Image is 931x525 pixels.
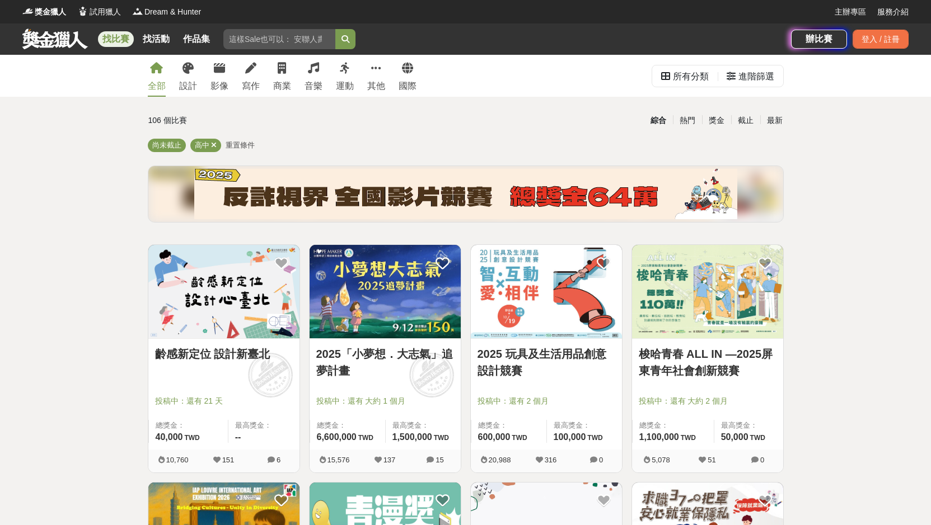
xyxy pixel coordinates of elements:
span: Dream & Hunter [144,6,201,18]
span: TWD [587,434,602,442]
div: 寫作 [242,79,260,93]
a: 商業 [273,55,291,97]
span: 6,600,000 [317,432,357,442]
span: 高中 [195,141,209,149]
span: 投稿中：還有 21 天 [155,395,293,407]
div: 獎金 [702,111,731,130]
span: 137 [383,456,396,464]
span: 總獎金： [156,420,221,431]
span: 1,500,000 [392,432,432,442]
span: 總獎金： [317,420,378,431]
span: TWD [434,434,449,442]
img: Cover Image [471,245,622,338]
span: 6 [277,456,280,464]
span: 10,760 [166,456,189,464]
span: TWD [358,434,373,442]
span: 最高獎金： [235,420,293,431]
a: 梭哈青春 ALL IN —2025屏東青年社會創新競賽 [639,346,776,379]
div: 國際 [399,79,417,93]
div: 運動 [336,79,354,93]
span: TWD [750,434,765,442]
img: Cover Image [632,245,783,338]
img: Cover Image [148,245,300,338]
a: 運動 [336,55,354,97]
a: 作品集 [179,31,214,47]
a: 其他 [367,55,385,97]
span: 0 [599,456,603,464]
div: 106 個比賽 [148,111,359,130]
a: 找活動 [138,31,174,47]
span: 316 [545,456,557,464]
div: 綜合 [644,111,673,130]
span: 投稿中：還有 2 個月 [478,395,615,407]
span: 最高獎金： [721,420,776,431]
span: 最高獎金： [392,420,454,431]
div: 截止 [731,111,760,130]
span: 15 [436,456,443,464]
a: 主辦專區 [835,6,866,18]
img: Cover Image [310,245,461,338]
div: 商業 [273,79,291,93]
span: 試用獵人 [90,6,121,18]
span: 100,000 [554,432,586,442]
a: LogoDream & Hunter [132,6,201,18]
div: 全部 [148,79,166,93]
a: 齡感新定位 設計新臺北 [155,346,293,362]
div: 熱門 [673,111,702,130]
a: 服務介紹 [877,6,909,18]
img: b4b43df0-ce9d-4ec9-9998-1f8643ec197e.png [194,169,737,219]
span: 51 [708,456,715,464]
span: -- [235,432,241,442]
div: 最新 [760,111,789,130]
span: 總獎金： [478,420,540,431]
a: 辦比賽 [791,30,847,49]
div: 影像 [210,79,228,93]
div: 登入 / 註冊 [853,30,909,49]
a: Logo獎金獵人 [22,6,66,18]
a: 全部 [148,55,166,97]
img: Logo [22,6,34,17]
span: 0 [760,456,764,464]
span: 151 [222,456,235,464]
a: 寫作 [242,55,260,97]
div: 設計 [179,79,197,93]
span: TWD [681,434,696,442]
a: 設計 [179,55,197,97]
input: 這樣Sale也可以： 安聯人壽創意銷售法募集 [223,29,335,49]
span: 15,576 [328,456,350,464]
a: 影像 [210,55,228,97]
span: 獎金獵人 [35,6,66,18]
a: 2025 玩具及生活用品創意設計競賽 [478,346,615,379]
span: 最高獎金： [554,420,615,431]
span: 1,100,000 [639,432,679,442]
div: 音樂 [305,79,322,93]
div: 進階篩選 [738,65,774,88]
div: 所有分類 [673,65,709,88]
a: 2025「小夢想．大志氣」追夢計畫 [316,346,454,379]
a: 國際 [399,55,417,97]
span: 600,000 [478,432,511,442]
span: 50,000 [721,432,748,442]
div: 其他 [367,79,385,93]
span: 5,078 [652,456,670,464]
img: Logo [132,6,143,17]
span: 40,000 [156,432,183,442]
span: 尚未截止 [152,141,181,149]
a: 找比賽 [98,31,134,47]
span: 投稿中：還有 大約 2 個月 [639,395,776,407]
a: Logo試用獵人 [77,6,121,18]
img: Logo [77,6,88,17]
span: 投稿中：還有 大約 1 個月 [316,395,454,407]
span: TWD [184,434,199,442]
span: 總獎金： [639,420,707,431]
span: 重置條件 [226,141,255,149]
span: 20,988 [489,456,511,464]
a: 音樂 [305,55,322,97]
span: TWD [512,434,527,442]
